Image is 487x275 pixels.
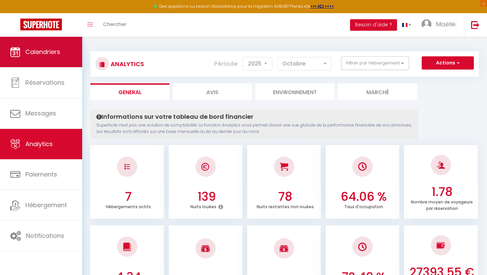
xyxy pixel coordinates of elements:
[25,170,57,178] span: Paiements
[251,190,319,204] h3: 78
[255,83,334,100] li: Environnement
[96,122,412,135] p: Superhote n'est pas une solution de comptabilité. La fonction Analytics vous permet d'avoir une v...
[411,198,473,211] p: Nombre moyen de voyageurs par réservation
[329,190,398,204] h3: 64.06 %
[214,56,238,71] label: Période
[172,190,241,204] h3: 139
[173,83,252,100] li: Avis
[26,231,64,240] span: Notifications
[437,241,445,249] img: NO IMAGE
[124,164,130,169] img: NO IMAGE
[25,140,53,148] span: Analytics
[106,202,151,210] p: Hébergements actifs
[25,78,65,87] span: Réservations
[350,19,397,31] button: Besoin d'aide ?
[25,48,60,56] span: Calendriers
[310,3,334,9] a: >>> ICI <<<<
[20,19,62,30] img: Super Booking
[341,56,409,70] button: Filtrer par hébergement
[25,109,56,117] span: Messages
[98,13,132,37] a: Chercher
[422,56,474,70] button: Actions
[109,56,144,72] h3: Analytics
[103,21,126,28] span: Chercher
[94,190,162,204] h3: 7
[344,202,383,210] p: Taux d'occupation
[338,83,417,100] li: Marché
[90,83,169,100] li: General
[25,201,67,209] span: Hébergement
[471,21,480,29] img: logout
[96,113,412,120] h4: Informations sur votre tableau de bord financier
[358,243,367,251] img: NO IMAGE
[421,19,432,29] img: ...
[190,202,216,210] p: Nuits louées
[257,202,314,210] p: Nuits restantes non louées
[416,13,464,37] a: ... Maëlle
[436,20,456,28] span: Maëlle
[408,185,476,199] h3: 1.78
